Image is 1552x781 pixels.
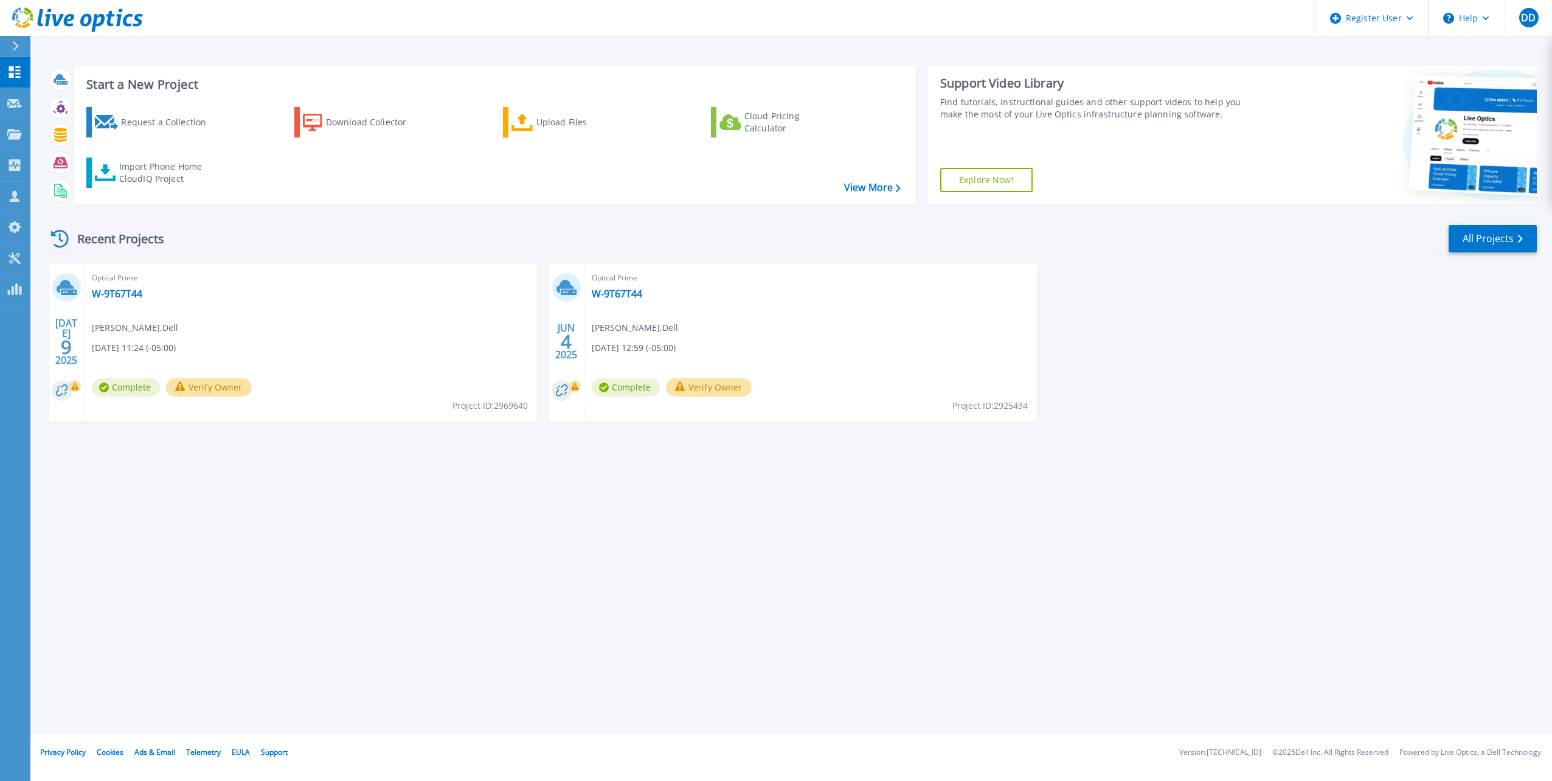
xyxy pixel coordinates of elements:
[592,321,678,335] span: [PERSON_NAME] , Dell
[666,378,752,397] button: Verify Owner
[592,341,676,355] span: [DATE] 12:59 (-05:00)
[121,110,218,134] div: Request a Collection
[940,75,1255,91] div: Support Video Library
[61,342,72,352] span: 9
[92,378,160,397] span: Complete
[536,110,634,134] div: Upload Files
[186,747,221,757] a: Telemetry
[1521,13,1536,23] span: DD
[1399,749,1541,757] li: Powered by Live Optics, a Dell Technology
[844,182,901,193] a: View More
[1179,749,1261,757] li: Version: [TECHNICAL_ID]
[86,107,222,137] a: Request a Collection
[86,78,900,91] h3: Start a New Project
[940,168,1033,192] a: Explore Now!
[555,319,578,364] div: JUN 2025
[92,341,176,355] span: [DATE] 11:24 (-05:00)
[744,110,842,134] div: Cloud Pricing Calculator
[592,288,642,300] a: W-9T67T44
[92,271,530,285] span: Optical Prime
[97,747,123,757] a: Cookies
[294,107,430,137] a: Download Collector
[503,107,639,137] a: Upload Files
[47,224,181,254] div: Recent Projects
[134,747,175,757] a: Ads & Email
[561,336,572,347] span: 4
[452,399,528,412] span: Project ID: 2969640
[711,107,847,137] a: Cloud Pricing Calculator
[940,96,1255,120] div: Find tutorials, instructional guides and other support videos to help you make the most of your L...
[592,378,660,397] span: Complete
[119,161,214,185] div: Import Phone Home CloudIQ Project
[592,271,1030,285] span: Optical Prime
[326,110,423,134] div: Download Collector
[55,319,78,364] div: [DATE] 2025
[232,747,250,757] a: EULA
[261,747,288,757] a: Support
[952,399,1028,412] span: Project ID: 2925434
[166,378,252,397] button: Verify Owner
[92,321,178,335] span: [PERSON_NAME] , Dell
[1449,225,1537,252] a: All Projects
[40,747,86,757] a: Privacy Policy
[92,288,142,300] a: W-9T67T44
[1272,749,1388,757] li: © 2025 Dell Inc. All Rights Reserved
